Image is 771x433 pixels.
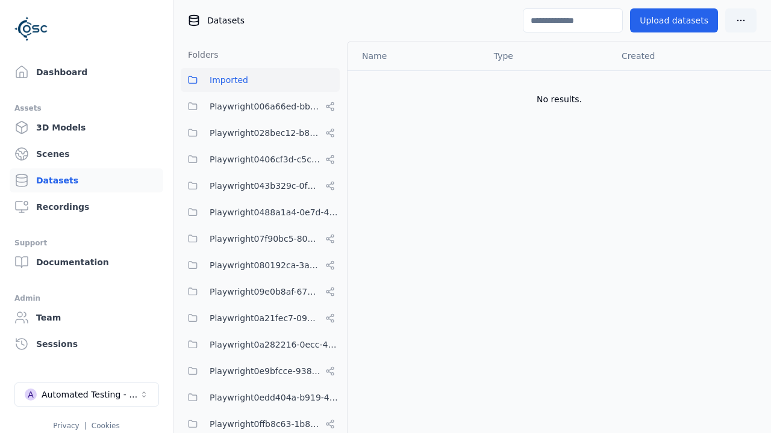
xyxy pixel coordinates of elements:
[14,291,158,306] div: Admin
[181,94,340,118] button: Playwright006a66ed-bbfa-4b84-a6f2-8b03960da6f1
[181,227,340,251] button: Playwright07f90bc5-80d1-4d58-862e-051c9f56b799
[210,311,320,325] span: Playwright0a21fec7-093e-446e-ac90-feefe60349da
[10,168,163,192] a: Datasets
[181,174,340,198] button: Playwright043b329c-0fea-4eef-a1dd-c1b85d96f68d
[181,147,340,171] button: Playwright0406cf3d-c5c6-4809-a891-d4d7aaf60441
[10,306,163,330] a: Team
[210,258,320,272] span: Playwright080192ca-3ab8-4170-8689-2c2dffafb10d
[181,306,340,330] button: Playwright0a21fec7-093e-446e-ac90-feefe60349da
[14,236,158,250] div: Support
[14,382,159,407] button: Select a workspace
[92,422,120,430] a: Cookies
[10,195,163,219] a: Recordings
[10,115,163,140] a: 3D Models
[10,60,163,84] a: Dashboard
[181,385,340,410] button: Playwright0edd404a-b919-41a7-9a8d-3e80e0159239
[210,364,320,378] span: Playwright0e9bfcce-9385-4655-aad9-5e1830d0cbce
[210,179,320,193] span: Playwright043b329c-0fea-4eef-a1dd-c1b85d96f68d
[348,70,771,128] td: No results.
[181,68,340,92] button: Imported
[210,152,320,167] span: Playwright0406cf3d-c5c6-4809-a891-d4d7aaf60441
[207,14,245,26] span: Datasets
[53,422,79,430] a: Privacy
[210,73,248,87] span: Imported
[25,388,37,401] div: A
[10,332,163,356] a: Sessions
[10,250,163,274] a: Documentation
[348,41,484,70] th: Name
[210,99,320,114] span: Playwright006a66ed-bbfa-4b84-a6f2-8b03960da6f1
[42,388,139,401] div: Automated Testing - Playwright
[210,284,320,299] span: Playwright09e0b8af-6797-487c-9a58-df45af994400
[14,101,158,115] div: Assets
[10,142,163,166] a: Scenes
[484,41,612,70] th: Type
[210,232,320,246] span: Playwright07f90bc5-80d1-4d58-862e-051c9f56b799
[612,41,752,70] th: Created
[181,200,340,224] button: Playwright0488a1a4-0e7d-4299-bdea-dd156cc484d6
[181,121,340,145] button: Playwright028bec12-b853-4041-8716-f34111cdbd0b
[181,253,340,277] button: Playwright080192ca-3ab8-4170-8689-2c2dffafb10d
[210,337,340,352] span: Playwright0a282216-0ecc-4192-904d-1db5382f43aa
[210,205,340,220] span: Playwright0488a1a4-0e7d-4299-bdea-dd156cc484d6
[630,8,718,32] button: Upload datasets
[210,417,320,431] span: Playwright0ffb8c63-1b89-42f9-8930-08c6864de4e8
[14,12,48,46] img: Logo
[181,359,340,383] button: Playwright0e9bfcce-9385-4655-aad9-5e1830d0cbce
[210,126,320,140] span: Playwright028bec12-b853-4041-8716-f34111cdbd0b
[181,280,340,304] button: Playwright09e0b8af-6797-487c-9a58-df45af994400
[210,390,340,405] span: Playwright0edd404a-b919-41a7-9a8d-3e80e0159239
[181,49,219,61] h3: Folders
[181,333,340,357] button: Playwright0a282216-0ecc-4192-904d-1db5382f43aa
[84,422,87,430] span: |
